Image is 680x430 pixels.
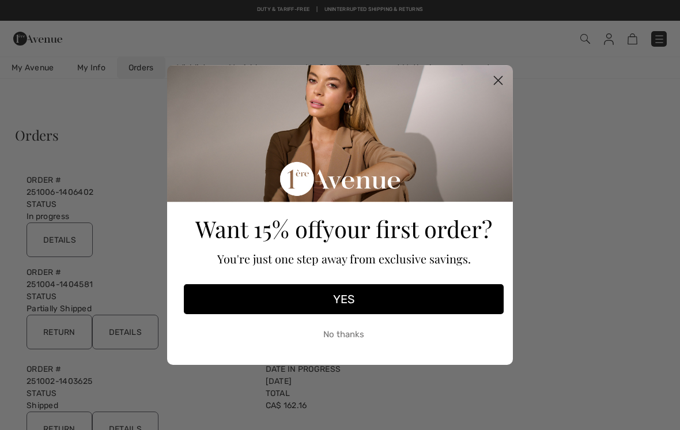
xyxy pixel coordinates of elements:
[323,213,492,244] span: your first order?
[217,251,471,266] span: You're just one step away from exclusive savings.
[184,320,504,349] button: No thanks
[488,70,508,90] button: Close dialog
[184,284,504,314] button: YES
[195,213,323,244] span: Want 15% off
